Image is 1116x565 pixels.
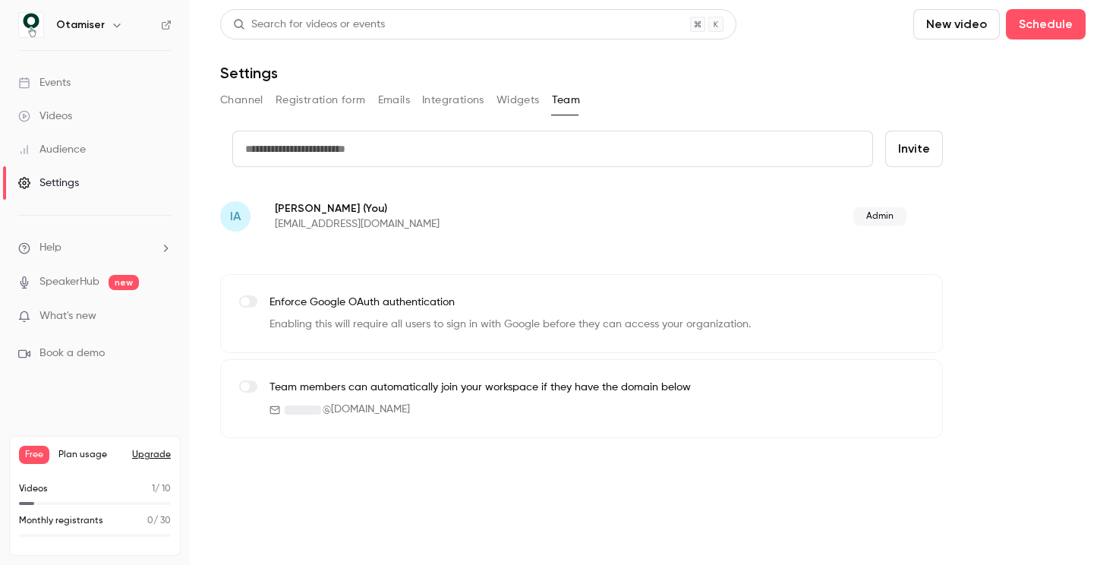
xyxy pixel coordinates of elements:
p: [PERSON_NAME] [275,200,647,216]
span: @ [DOMAIN_NAME] [323,402,410,418]
button: Widgets [497,88,540,112]
button: Invite [885,131,943,167]
a: SpeakerHub [39,274,99,290]
p: Monthly registrants [19,514,103,528]
div: Settings [18,175,79,191]
p: Enabling this will require all users to sign in with Google before they can access your organizat... [270,317,751,333]
div: Audience [18,142,86,157]
div: Search for videos or events [233,17,385,33]
span: new [109,275,139,290]
p: Enforce Google OAuth authentication [270,295,751,311]
div: Videos [18,109,72,124]
span: Help [39,240,61,256]
button: Schedule [1006,9,1086,39]
p: / 30 [147,514,171,528]
img: Otamiser [19,13,43,37]
h6: Otamiser [56,17,105,33]
span: 1 [152,485,155,494]
iframe: Noticeable Trigger [153,310,172,324]
p: Videos [19,482,48,496]
button: Emails [378,88,410,112]
span: Admin [853,207,906,226]
span: Book a demo [39,346,105,361]
button: Registration form [276,88,366,112]
p: [EMAIL_ADDRESS][DOMAIN_NAME] [275,216,647,232]
span: IA [230,207,241,226]
button: Channel [220,88,263,112]
p: / 10 [152,482,171,496]
p: Team members can automatically join your workspace if they have the domain below [270,380,691,396]
div: Events [18,75,71,90]
span: 0 [147,516,153,526]
span: What's new [39,308,96,324]
button: Team [552,88,581,112]
button: New video [913,9,1000,39]
button: Integrations [422,88,484,112]
span: Plan usage [58,449,123,461]
span: (You) [360,200,387,216]
h1: Settings [220,64,278,82]
span: Free [19,446,49,464]
button: Upgrade [132,449,171,461]
li: help-dropdown-opener [18,240,172,256]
